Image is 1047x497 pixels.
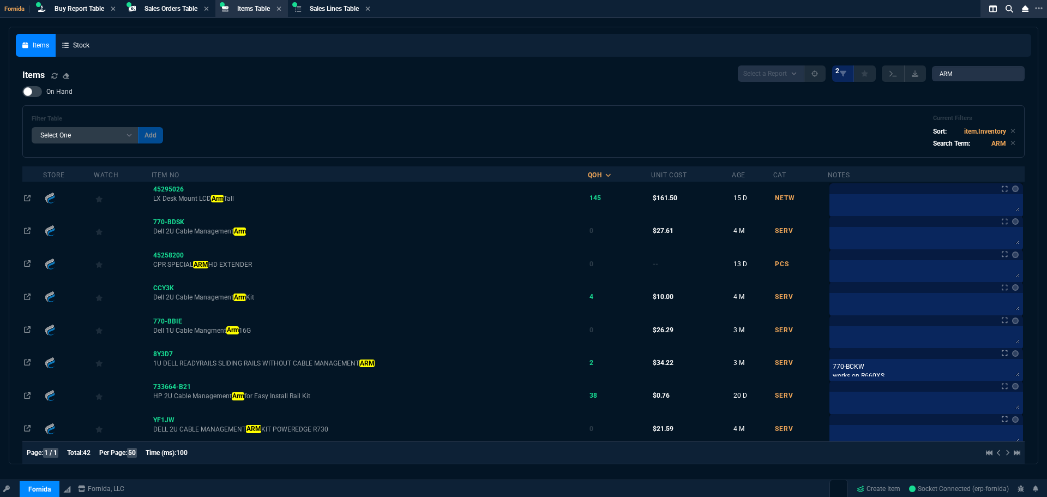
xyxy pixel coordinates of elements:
nx-icon: Open In Opposite Panel [24,326,31,334]
div: Store [43,171,64,179]
span: SERV [775,227,793,235]
span: NETW [775,194,795,202]
nx-icon: Open In Opposite Panel [24,392,31,399]
div: Add to Watchlist [95,322,149,338]
span: 38 [589,392,597,399]
nx-icon: Close Tab [111,5,116,14]
td: HP 2U Cable Management Arm for Easy Install Rail Kit [152,379,588,412]
td: LX Desk Mount LCD Arm Tall [152,182,588,214]
span: 145 [589,194,601,202]
span: PCS [775,260,789,268]
div: Notes [828,171,850,179]
nx-icon: Close Tab [276,5,281,14]
span: 45258200 [153,252,184,259]
div: Add to Watchlist [95,223,149,238]
span: Dell 2U Cable Management [153,227,586,236]
span: $26.29 [653,326,673,334]
nx-icon: Open New Tab [1035,3,1043,14]
td: 3 M [732,313,773,346]
div: Item No [152,171,179,179]
td: 20 D [732,379,773,412]
span: 1U DELL READYRAILS SLIDING RAILS WITHOUT CABLE MANAGEMENT [153,359,586,368]
nx-icon: Open In Opposite Panel [24,194,31,202]
div: Age [732,171,745,179]
nx-icon: Open In Opposite Panel [24,359,31,367]
div: Add to Watchlist [95,388,149,403]
td: 3 M [732,346,773,379]
div: Add to Watchlist [95,289,149,304]
span: Buy Report Table [55,5,104,13]
span: $161.50 [653,194,677,202]
div: Cat [773,171,786,179]
span: 0 [589,425,593,433]
span: Fornida [4,5,29,13]
nx-icon: Search [1001,2,1018,15]
span: SERV [775,293,793,301]
div: Watch [94,171,118,179]
span: YF1JW [153,416,174,424]
span: SERV [775,326,793,334]
span: CPR SPECIAL HD EXTENDER [153,260,586,269]
a: msbcCompanyName [75,484,128,494]
span: SERV [775,425,793,433]
mark: Arm [211,195,224,202]
h4: Items [22,69,45,82]
nx-icon: Open In Opposite Panel [24,425,31,433]
span: HP 2U Cable Management for Easy Install Rail Kit [153,392,586,400]
mark: Arm [233,227,246,235]
td: Dell 1U Cable Mangment Arm 16G [152,313,588,346]
span: 50 [127,448,137,458]
td: 1U DELL READYRAILS SLIDING RAILS WITHOUT CABLE MANAGEMENT ARM [152,346,588,379]
span: Total: [67,449,83,457]
mark: ARM [193,261,208,268]
span: 770-BBIE [153,318,182,325]
a: Items [16,34,56,57]
span: 733664-B21 [153,383,191,391]
span: $27.61 [653,227,673,235]
nx-icon: Open In Opposite Panel [24,293,31,301]
td: CPR SPECIAL ARM HD EXTENDER [152,248,588,280]
span: CCY3K [153,284,174,292]
span: SERV [775,359,793,367]
td: DELL 2U CABLE MANAGEMENT ARM KIT POWEREDGE R730 [152,412,588,445]
td: 15 D [732,182,773,214]
h6: Filter Table [32,115,163,123]
span: 8Y3D7 [153,350,173,358]
div: Add to Watchlist [95,355,149,370]
span: $10.00 [653,293,673,301]
span: Dell 2U Cable Management Kit [153,293,586,302]
span: 770-BDSK [153,218,184,226]
span: LX Desk Mount LCD Tall [153,194,586,203]
td: 13 D [732,248,773,280]
div: Add to Watchlist [95,421,149,436]
span: Page: [27,449,43,457]
span: Sales Orders Table [145,5,197,13]
nx-icon: Close Workbench [1018,2,1033,15]
span: Time (ms): [146,449,176,457]
code: item.Inventory [964,128,1006,135]
div: Add to Watchlist [95,190,149,206]
span: $34.22 [653,359,673,367]
nx-icon: Close Tab [204,5,209,14]
mark: ARM [359,360,375,367]
input: Search [932,66,1025,81]
span: 1 / 1 [43,448,58,458]
a: Create Item [852,481,905,497]
a: q7P-6IxC8ozGAeMyAACV [909,484,1009,494]
span: 4 [589,293,593,301]
span: On Hand [46,87,73,96]
span: 42 [83,449,91,457]
h6: Current Filters [933,115,1015,122]
span: -- [653,260,658,268]
span: DELL 2U CABLE MANAGEMENT KIT POWEREDGE R730 [153,425,586,434]
span: 0 [589,326,593,334]
div: Add to Watchlist [95,256,149,272]
nx-icon: Open In Opposite Panel [24,260,31,268]
nx-icon: Open In Opposite Panel [24,227,31,235]
td: Dell 2U Cable Management Arm [152,214,588,247]
mark: ARM [246,425,261,433]
div: QOH [588,171,602,179]
span: $0.76 [653,392,670,399]
span: 0 [589,227,593,235]
span: Items Table [237,5,270,13]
